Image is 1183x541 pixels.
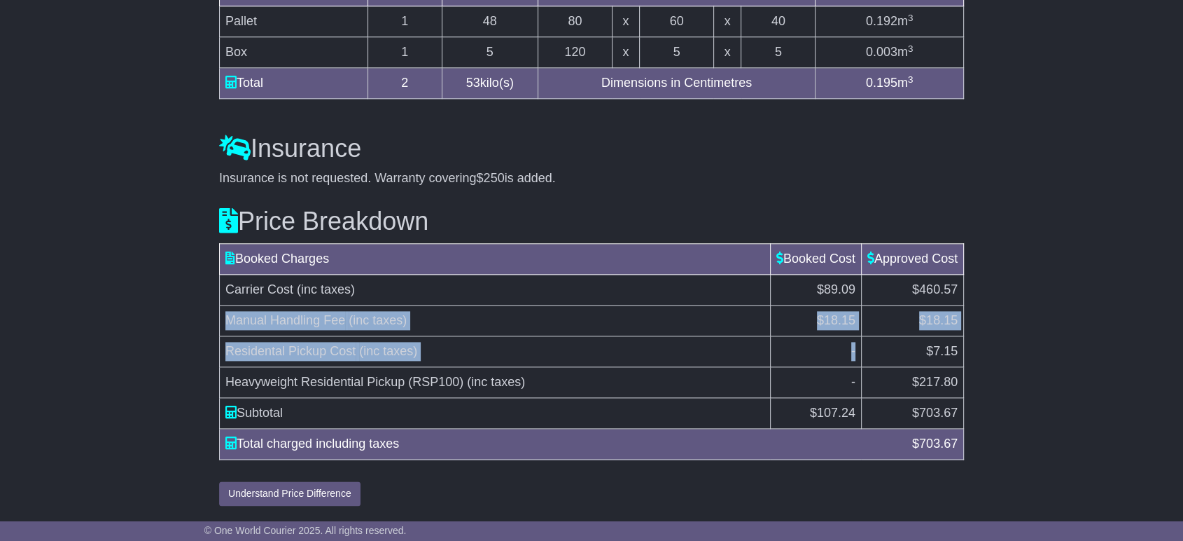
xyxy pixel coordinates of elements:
span: - [851,344,855,358]
span: 703.67 [919,437,958,451]
td: Approved Cost [861,244,963,275]
span: (inc taxes) [297,282,355,296]
td: 1 [367,6,442,37]
div: $ [905,434,965,453]
button: Understand Price Difference [219,481,360,506]
span: $217.80 [912,375,958,389]
td: 40 [741,6,815,37]
td: Box [220,37,368,68]
td: Total [220,68,368,99]
td: x [713,37,741,68]
td: 120 [538,37,612,68]
span: $7.15 [926,344,958,358]
span: 0.192 [866,14,897,28]
td: Booked Cost [770,244,861,275]
td: Pallet [220,6,368,37]
span: (inc taxes) [349,313,407,327]
h3: Price Breakdown [219,207,964,235]
td: 5 [741,37,815,68]
td: Booked Charges [220,244,771,275]
td: 1 [367,37,442,68]
span: (inc taxes) [359,344,417,358]
span: 107.24 [817,406,855,420]
td: 80 [538,6,612,37]
span: $18.15 [919,313,958,327]
span: 53 [466,76,480,90]
div: Total charged including taxes [218,434,905,453]
td: m [815,6,964,37]
span: - [851,375,855,389]
span: $89.09 [817,282,855,296]
span: $460.57 [912,282,958,296]
td: 5 [442,37,538,68]
h3: Insurance [219,135,964,163]
td: 60 [640,6,714,37]
span: Residental Pickup Cost [225,344,356,358]
td: kilo(s) [442,68,538,99]
span: $250 [477,171,505,185]
sup: 3 [908,13,913,23]
span: 0.195 [866,76,897,90]
td: m [815,37,964,68]
td: x [612,6,639,37]
td: $ [770,398,861,429]
td: m [815,68,964,99]
sup: 3 [908,74,913,85]
div: Insurance is not requested. Warranty covering is added. [219,171,964,186]
td: 5 [640,37,714,68]
td: $ [861,398,963,429]
span: 0.003 [866,45,897,59]
sup: 3 [908,43,913,54]
span: Carrier Cost [225,282,293,296]
span: 703.67 [919,406,958,420]
span: $18.15 [817,313,855,327]
td: 48 [442,6,538,37]
td: 2 [367,68,442,99]
span: (inc taxes) [467,375,525,389]
td: Dimensions in Centimetres [538,68,815,99]
span: Manual Handling Fee [225,313,345,327]
td: x [612,37,639,68]
span: © One World Courier 2025. All rights reserved. [204,525,407,536]
td: Subtotal [220,398,771,429]
span: Heavyweight Residential Pickup (RSP100) [225,375,463,389]
td: x [713,6,741,37]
